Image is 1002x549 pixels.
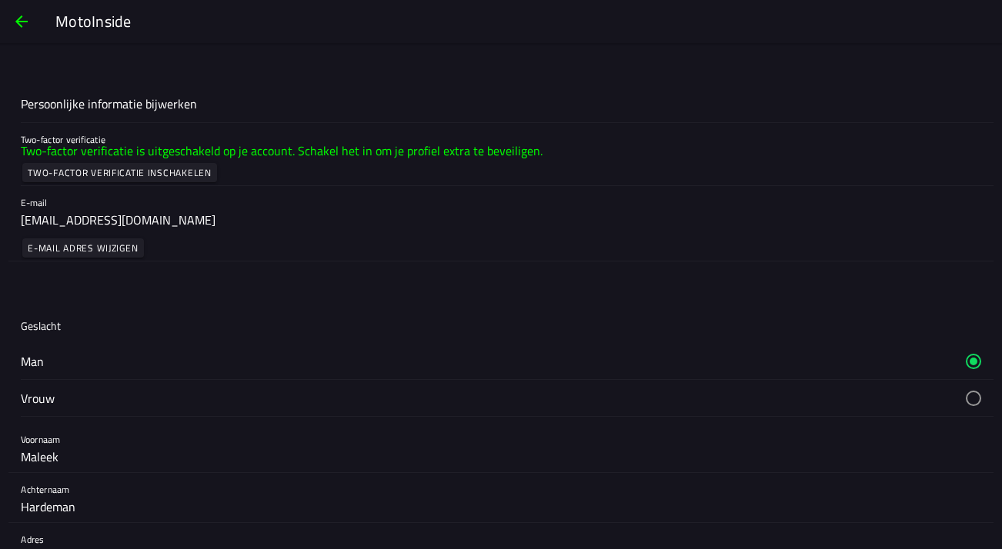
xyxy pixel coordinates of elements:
[21,132,741,146] ion-label: Two-factor verificatie
[21,318,61,334] ion-label: Geslacht
[21,97,197,111] h1: Persoonlijke informatie bijwerken
[40,10,1002,33] ion-title: MotoInside
[22,238,144,258] ion-button: E-mail adres wijzigen
[22,163,217,182] ion-button: Two-factor verificatie inschakelen
[21,141,543,160] ion-text: Two-factor verificatie is uitgeschakeld op je account. Schakel het in om je profiel extra te beve...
